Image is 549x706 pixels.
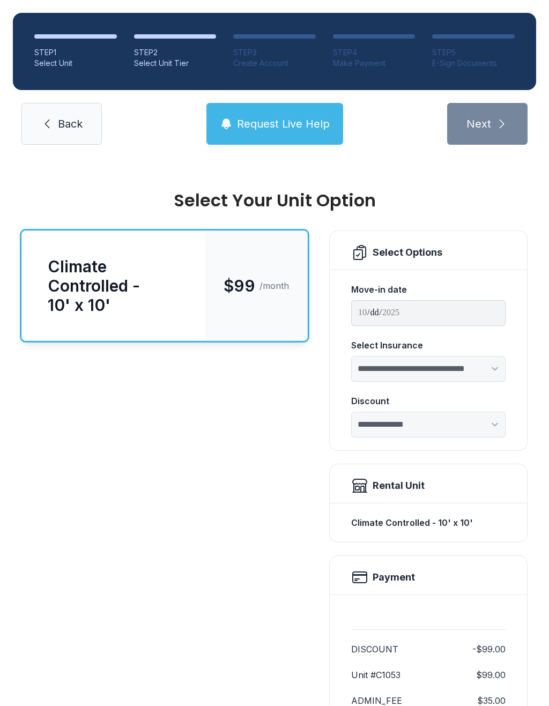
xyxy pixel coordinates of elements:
div: Discount [351,395,506,407]
select: Discount [351,412,506,437]
div: STEP 1 [34,47,117,58]
dd: -$99.00 [472,643,506,656]
div: Select Unit [34,58,117,69]
div: Select Insurance [351,339,506,352]
span: /month [259,279,289,292]
div: STEP 3 [233,47,316,58]
div: STEP 4 [333,47,416,58]
div: Climate Controlled - 10' x 10' [48,257,180,315]
span: Back [58,116,83,131]
span: $99 [224,276,255,295]
div: Create Account [233,58,316,69]
dd: $99.00 [476,668,506,681]
div: Select Unit Tier [134,58,217,69]
span: Next [466,116,491,131]
div: Climate Controlled - 10' x 10' [351,512,506,533]
div: Select Options [373,245,442,260]
span: Request Live Help [237,116,330,131]
dt: Unit #C1053 [351,668,400,681]
select: Select Insurance [351,356,506,382]
div: E-Sign Documents [432,58,515,69]
div: Rental Unit [373,478,425,493]
div: Select Your Unit Option [21,192,528,209]
div: Make Payment [333,58,416,69]
div: Move-in date [351,283,506,296]
div: STEP 5 [432,47,515,58]
div: STEP 2 [134,47,217,58]
dt: DISCOUNT [351,643,398,656]
h2: Payment [373,570,415,585]
input: Move-in date [351,300,506,326]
